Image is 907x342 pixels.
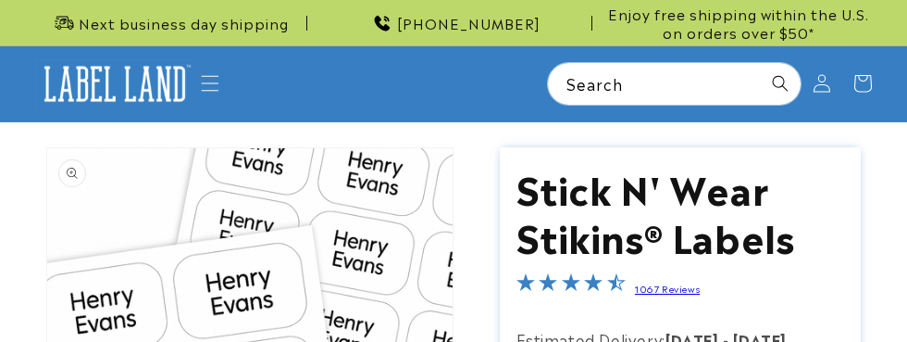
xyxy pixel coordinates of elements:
[516,163,845,260] h1: Stick N' Wear Stikins® Labels
[635,282,700,295] a: 1067 Reviews
[600,5,877,41] span: Enjoy free shipping within the U.S. on orders over $50*
[28,52,201,116] a: Label Land
[79,14,289,32] span: Next business day shipping
[760,63,801,104] button: Search
[35,59,194,109] img: Label Land
[516,275,626,298] span: 4.7-star overall rating
[397,14,540,32] span: [PHONE_NUMBER]
[190,63,230,104] summary: Menu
